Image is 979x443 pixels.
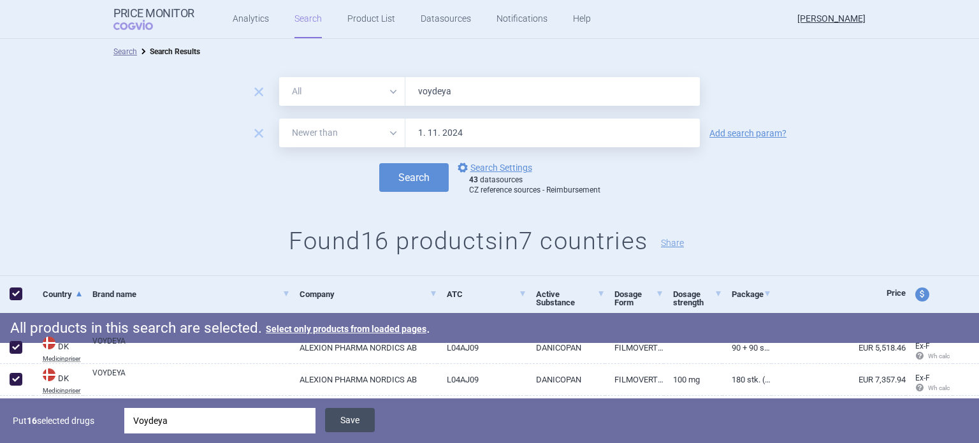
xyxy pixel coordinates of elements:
a: Brand name [92,279,290,310]
a: ATC [447,279,527,310]
img: Denmark [43,368,55,381]
a: ALEXION PHARMA SPAIN S.L. [290,396,437,427]
a: Dosage Form [614,279,664,318]
img: Denmark [43,337,55,349]
a: ALEXION PHARMA NORDICS AB [290,364,437,395]
a: Company [300,279,437,310]
a: Add search param? [709,129,787,138]
a: Active Substance [536,279,605,318]
a: 180 stk. (2 x 90) [722,364,771,395]
a: 90 + 90 stk. [722,332,771,363]
a: Dosage strength [673,279,722,318]
abbr: Medicinpriser — Danish Medicine Agency. Erhverv Medicinpriser database for bussines. [43,356,83,362]
strong: Price Monitor [113,7,194,20]
a: 100 mg [664,364,722,395]
button: Search [379,163,449,192]
span: Ex-factory price [915,342,930,351]
strong: 16 [27,416,37,426]
a: Search Settings [455,160,532,175]
strong: 43 [469,175,478,184]
a: EUR 7,357.94 [771,364,906,395]
a: FILMOVERTRUKNE TABL. [605,364,664,395]
span: Price [887,288,906,298]
abbr: Medicinpriser — Danish Medicine Agency. Erhverv Medicinpriser database for bussines. [43,388,83,394]
a: DANICOPAN [526,364,605,395]
div: datasources CZ reference sources - Reimbursement [469,175,600,195]
a: ALEXION PHARMA NORDICS AB [290,332,437,363]
a: VOYDEYA [92,335,290,358]
span: Ex-factory price [915,374,930,382]
span: Wh calc [915,384,950,391]
strong: Search Results [150,47,200,56]
a: Ex-F Wh calc [906,337,953,367]
p: Put selected drugs [13,408,115,433]
a: Country [43,279,83,310]
button: Share [661,238,684,247]
a: L04AJ09 [437,364,527,395]
a: L04AJ09 [437,332,527,363]
a: Package [732,279,771,310]
li: Search [113,45,137,58]
a: EUR 5,518.46 [771,332,906,363]
a: VOYDEYA [92,367,290,390]
a: EUR 6,808.09 [771,396,906,427]
div: Voydeya [124,408,315,433]
a: Ex-F Wh calc [906,369,953,398]
a: FILMOVERTRUKNE TABL. [605,332,664,363]
a: COMPRIMIDOS [605,396,664,427]
li: Search Results [137,45,200,58]
div: Voydeya [133,408,307,433]
button: Select only products from loaded pages [266,324,426,333]
a: DKDKMedicinpriser [33,335,83,362]
a: Price MonitorCOGVIO [113,7,194,31]
button: Save [325,408,375,432]
a: Search [113,47,137,56]
a: DKDKMedicinpriser [33,367,83,394]
span: COGVIO [113,20,171,30]
a: DANICOPAN [526,332,605,363]
span: Wh calc [915,352,950,359]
